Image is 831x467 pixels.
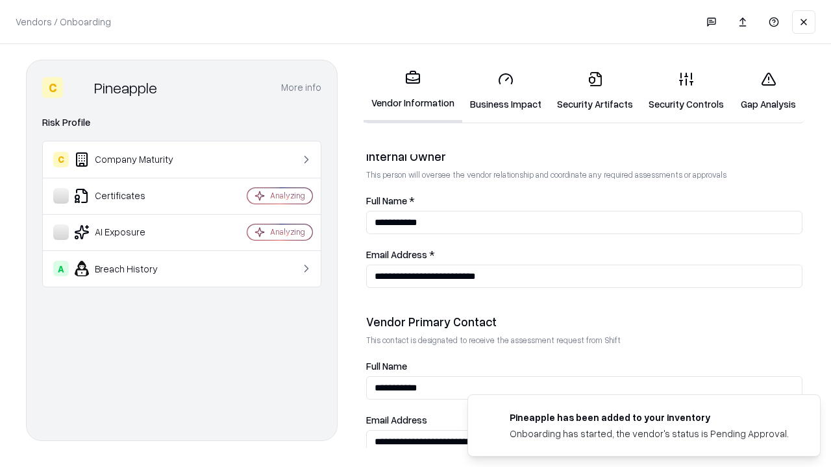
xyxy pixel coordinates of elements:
div: Pineapple [94,77,157,98]
div: Pineapple has been added to your inventory [510,411,789,424]
div: C [42,77,63,98]
div: C [53,152,69,167]
img: Pineapple [68,77,89,98]
a: Vendor Information [364,60,462,123]
label: Email Address * [366,250,802,259]
div: AI Exposure [53,224,208,240]
label: Full Name [366,361,802,371]
div: Internal Owner [366,149,802,164]
div: Analyzing [270,190,305,201]
a: Security Artifacts [549,61,641,121]
div: Onboarding has started, the vendor's status is Pending Approval. [510,427,789,440]
p: Vendors / Onboarding [16,15,111,29]
label: Email Address [366,415,802,425]
button: More info [281,76,321,99]
a: Business Impact [462,61,549,121]
div: Breach History [53,261,208,276]
div: Risk Profile [42,115,321,130]
a: Gap Analysis [732,61,805,121]
div: Analyzing [270,226,305,237]
label: Full Name * [366,196,802,206]
p: This contact is designated to receive the assessment request from Shift [366,335,802,346]
p: This person will oversee the vendor relationship and coordinate any required assessments or appro... [366,169,802,180]
div: Certificates [53,188,208,204]
div: Company Maturity [53,152,208,167]
div: Vendor Primary Contact [366,314,802,329]
div: A [53,261,69,276]
img: pineappleenergy.com [484,411,499,426]
a: Security Controls [641,61,732,121]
